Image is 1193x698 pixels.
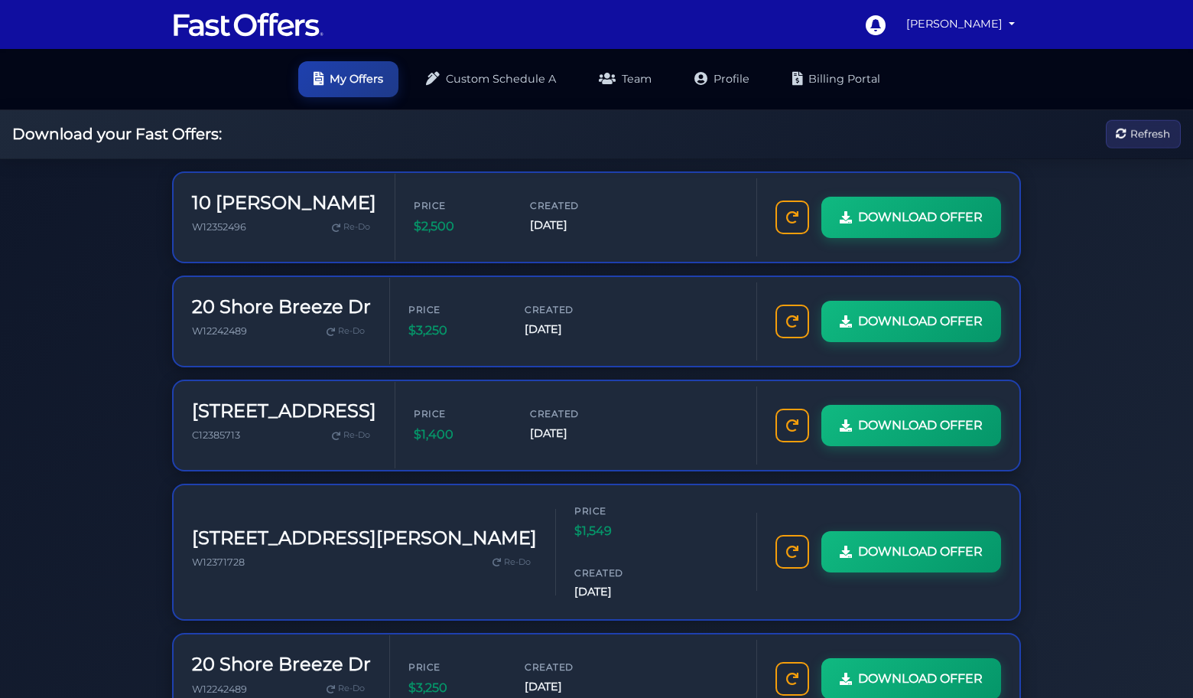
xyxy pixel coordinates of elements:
[12,125,222,143] h2: Download your Fast Offers:
[192,556,245,568] span: W12371728
[777,61,896,97] a: Billing Portal
[821,405,1001,446] a: DOWNLOAD OFFER
[858,416,983,435] span: DOWNLOAD OFFER
[574,583,666,601] span: [DATE]
[525,678,616,696] span: [DATE]
[414,425,505,445] span: $1,400
[192,221,246,233] span: W12352496
[574,504,666,518] span: Price
[414,198,505,213] span: Price
[343,429,370,442] span: Re-Do
[192,400,376,422] h3: [STREET_ADDRESS]
[574,566,666,580] span: Created
[192,192,376,214] h3: 10 [PERSON_NAME]
[408,678,500,698] span: $3,250
[326,217,376,237] a: Re-Do
[192,429,240,441] span: C12385713
[1130,126,1170,142] span: Refresh
[338,682,365,696] span: Re-Do
[900,9,1021,39] a: [PERSON_NAME]
[408,660,500,674] span: Price
[858,207,983,227] span: DOWNLOAD OFFER
[414,217,505,236] span: $2,500
[821,197,1001,238] a: DOWNLOAD OFFER
[530,425,622,442] span: [DATE]
[504,556,531,569] span: Re-Do
[525,302,616,317] span: Created
[1106,120,1181,148] button: Refresh
[858,669,983,689] span: DOWNLOAD OFFER
[414,406,505,421] span: Price
[338,325,365,338] span: Re-Do
[192,654,371,676] h3: 20 Shore Breeze Dr
[821,531,1001,572] a: DOWNLOAD OFFER
[326,426,376,445] a: Re-Do
[858,311,983,331] span: DOWNLOAD OFFER
[408,302,500,317] span: Price
[530,198,622,213] span: Created
[525,321,616,338] span: [DATE]
[821,301,1001,342] a: DOWNLOAD OFFER
[192,527,537,550] h3: [STREET_ADDRESS][PERSON_NAME]
[343,220,370,234] span: Re-Do
[858,542,983,562] span: DOWNLOAD OFFER
[530,217,622,234] span: [DATE]
[298,61,398,97] a: My Offers
[583,61,667,97] a: Team
[679,61,765,97] a: Profile
[574,521,666,541] span: $1,549
[411,61,571,97] a: Custom Schedule A
[530,406,622,421] span: Created
[320,321,371,341] a: Re-Do
[192,296,371,318] h3: 20 Shore Breeze Dr
[408,321,500,341] span: $3,250
[525,660,616,674] span: Created
[192,325,247,337] span: W12242489
[192,683,247,695] span: W12242489
[486,553,537,572] a: Re-Do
